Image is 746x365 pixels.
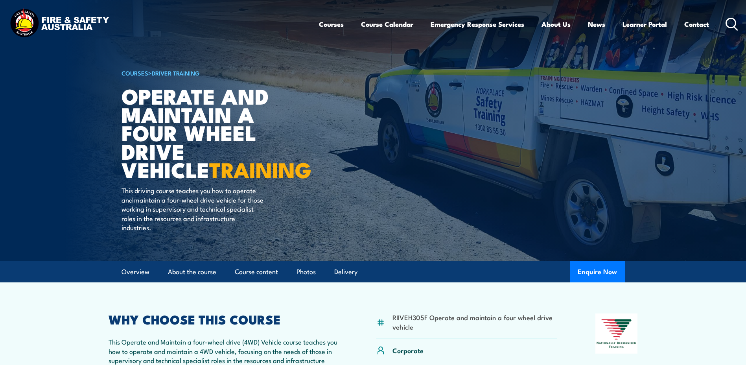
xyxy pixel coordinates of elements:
a: COURSES [122,68,148,77]
a: Course Calendar [361,14,413,35]
a: Delivery [334,262,357,282]
h1: Operate and Maintain a Four Wheel Drive Vehicle [122,87,316,179]
a: Overview [122,262,149,282]
li: RIIVEH305F Operate and maintain a four wheel drive vehicle [392,313,557,331]
p: This driving course teaches you how to operate and maintain a four-wheel drive vehicle for those ... [122,186,265,232]
a: Courses [319,14,344,35]
h6: > [122,68,316,77]
a: Course content [235,262,278,282]
p: Corporate [392,346,424,355]
a: Driver Training [152,68,200,77]
a: About Us [542,14,571,35]
a: Contact [684,14,709,35]
a: Learner Portal [623,14,667,35]
button: Enquire Now [570,261,625,282]
a: Photos [297,262,316,282]
strong: TRAINING [209,153,311,185]
img: Nationally Recognised Training logo. [595,313,638,354]
a: Emergency Response Services [431,14,524,35]
a: About the course [168,262,216,282]
h2: WHY CHOOSE THIS COURSE [109,313,338,324]
a: News [588,14,605,35]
